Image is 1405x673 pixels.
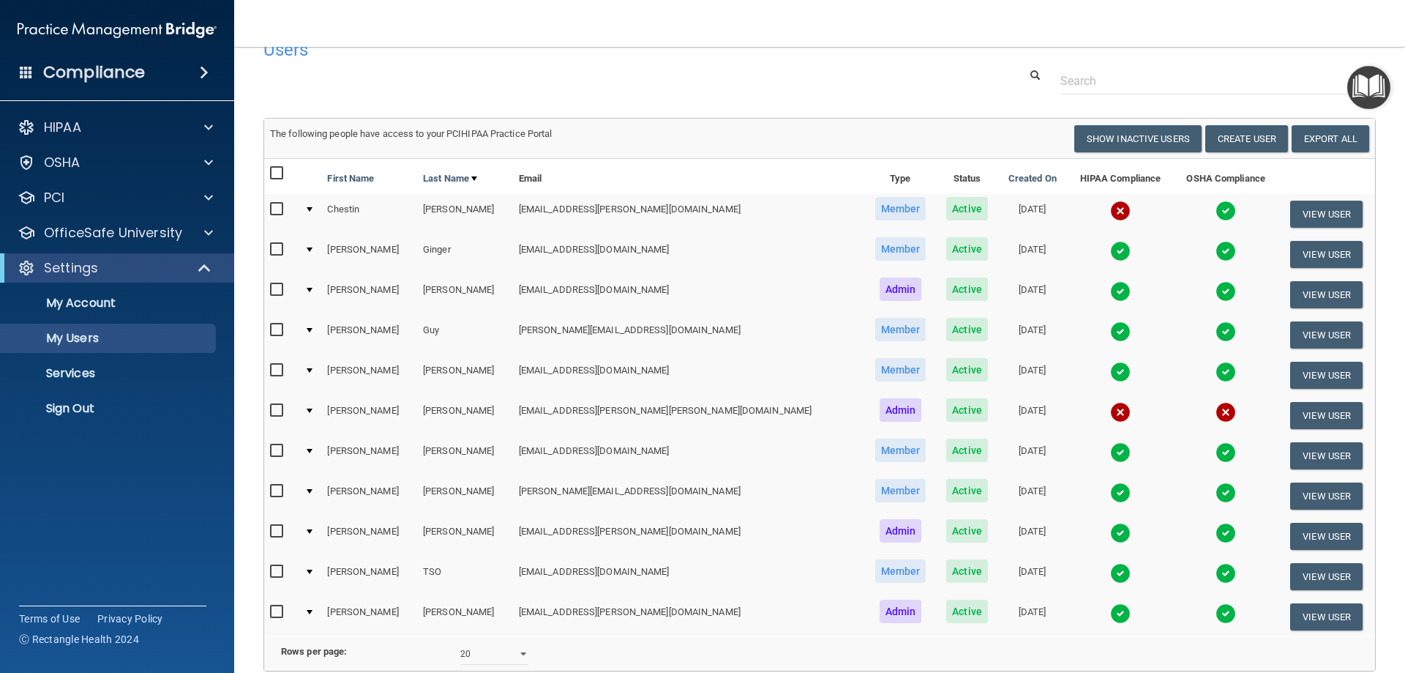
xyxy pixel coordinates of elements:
td: [PERSON_NAME] [417,436,513,476]
th: Email [513,159,864,194]
span: Active [946,519,988,543]
a: Settings [18,259,212,277]
td: [PERSON_NAME] [417,275,513,315]
td: [PERSON_NAME][EMAIL_ADDRESS][DOMAIN_NAME] [513,476,864,516]
span: Member [875,439,926,462]
img: tick.e7d51cea.svg [1215,483,1236,503]
td: [EMAIL_ADDRESS][PERSON_NAME][DOMAIN_NAME] [513,194,864,234]
td: [DATE] [997,436,1067,476]
td: [EMAIL_ADDRESS][DOMAIN_NAME] [513,557,864,597]
img: PMB logo [18,15,217,45]
span: Admin [880,398,922,422]
p: Sign Out [10,401,209,416]
img: tick.e7d51cea.svg [1215,321,1236,342]
button: Show Inactive Users [1074,125,1202,152]
p: PCI [44,189,64,207]
button: View User [1290,321,1363,349]
td: [EMAIL_ADDRESS][PERSON_NAME][DOMAIN_NAME] [513,597,864,636]
td: [DATE] [997,315,1067,355]
img: tick.e7d51cea.svg [1110,281,1131,302]
span: Member [875,358,926,382]
img: tick.e7d51cea.svg [1110,241,1131,261]
td: [PERSON_NAME] [417,194,513,234]
h4: Compliance [43,62,145,83]
td: [PERSON_NAME] [417,516,513,557]
span: Active [946,479,988,502]
td: [PERSON_NAME] [321,597,417,636]
td: [DATE] [997,234,1067,275]
span: Active [946,278,988,301]
td: [DATE] [997,476,1067,516]
span: Ⓒ Rectangle Health 2024 [19,632,139,647]
button: View User [1290,442,1363,469]
td: [DATE] [997,194,1067,234]
button: View User [1290,563,1363,590]
td: [PERSON_NAME] [417,395,513,436]
img: tick.e7d51cea.svg [1110,603,1131,624]
span: Member [875,197,926,220]
td: [PERSON_NAME] [321,315,417,355]
td: Ginger [417,234,513,275]
a: Last Name [423,170,477,187]
td: [PERSON_NAME] [417,597,513,636]
p: My Account [10,296,209,311]
button: View User [1290,201,1363,228]
span: Active [946,237,988,261]
input: Search [1060,67,1365,94]
button: View User [1290,402,1363,429]
p: HIPAA [44,119,81,136]
span: The following people have access to your PCIHIPAA Practice Portal [270,128,552,139]
td: [EMAIL_ADDRESS][DOMAIN_NAME] [513,355,864,395]
span: Active [946,559,988,583]
a: First Name [327,170,374,187]
th: Status [937,159,998,194]
iframe: Drift Widget Chat Controller [1152,569,1387,628]
a: Privacy Policy [97,611,163,626]
button: View User [1290,523,1363,550]
th: HIPAA Compliance [1067,159,1174,194]
img: cross.ca9f0e7f.svg [1110,402,1131,423]
td: [PERSON_NAME] [321,557,417,597]
td: [PERSON_NAME] [321,395,417,436]
td: [PERSON_NAME] [417,355,513,395]
img: tick.e7d51cea.svg [1110,483,1131,503]
a: Export All [1292,125,1369,152]
p: OfficeSafe University [44,224,182,242]
img: tick.e7d51cea.svg [1215,442,1236,463]
span: Active [946,318,988,341]
span: Active [946,439,988,462]
span: Admin [880,600,922,623]
span: Member [875,318,926,341]
img: tick.e7d51cea.svg [1215,523,1236,543]
img: tick.e7d51cea.svg [1215,362,1236,382]
td: Guy [417,315,513,355]
td: [PERSON_NAME] [321,436,417,476]
span: Member [875,479,926,502]
td: [PERSON_NAME] [417,476,513,516]
td: [DATE] [997,557,1067,597]
td: [DATE] [997,395,1067,436]
span: Active [946,197,988,220]
td: TSO [417,557,513,597]
img: tick.e7d51cea.svg [1215,201,1236,221]
button: View User [1290,483,1363,510]
a: Created On [1008,170,1057,187]
button: Open Resource Center [1347,66,1390,109]
td: [DATE] [997,597,1067,636]
th: Type [864,159,937,194]
a: OSHA [18,154,213,171]
button: View User [1290,281,1363,308]
p: Services [10,366,209,381]
button: View User [1290,362,1363,389]
span: Active [946,358,988,382]
a: PCI [18,189,213,207]
th: OSHA Compliance [1174,159,1278,194]
button: Create User [1205,125,1288,152]
td: [EMAIL_ADDRESS][DOMAIN_NAME] [513,275,864,315]
td: Chestin [321,194,417,234]
img: tick.e7d51cea.svg [1215,563,1236,584]
td: [PERSON_NAME][EMAIL_ADDRESS][DOMAIN_NAME] [513,315,864,355]
td: [EMAIL_ADDRESS][DOMAIN_NAME] [513,436,864,476]
td: [DATE] [997,516,1067,557]
td: [PERSON_NAME] [321,476,417,516]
